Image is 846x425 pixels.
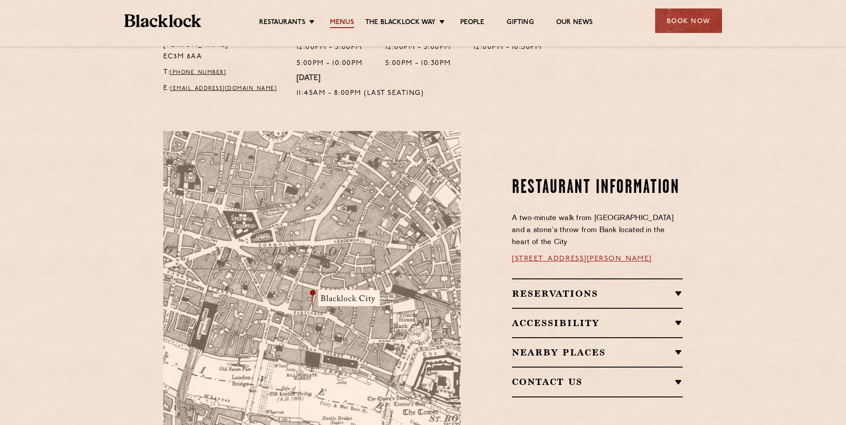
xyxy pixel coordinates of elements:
[365,18,436,28] a: The Blacklock Way
[259,18,305,28] a: Restaurants
[474,42,542,53] p: 12:00pm - 10:30pm
[512,288,683,299] h2: Reservations
[512,177,683,199] h2: Restaurant Information
[512,212,683,249] p: A two-minute walk from [GEOGRAPHIC_DATA] and a stone’s throw from Bank located in the heart of th...
[163,67,283,78] p: T:
[512,347,683,358] h2: Nearby Places
[556,18,593,28] a: Our News
[512,376,683,387] h2: Contact Us
[507,18,533,28] a: Gifting
[297,74,424,84] h4: [DATE]
[124,14,202,27] img: BL_Textured_Logo-footer-cropped.svg
[297,88,424,99] p: 11:45am - 8:00pm (Last Seating)
[297,42,363,53] p: 12:00pm - 3:00pm
[170,86,277,91] a: [EMAIL_ADDRESS][DOMAIN_NAME]
[297,58,363,69] p: 5:00pm - 10:00pm
[512,255,652,262] a: [STREET_ADDRESS][PERSON_NAME]
[512,318,683,328] h2: Accessibility
[330,18,354,28] a: Menus
[385,42,451,53] p: 12:00pm - 3:00pm
[385,58,451,69] p: 5:00pm - 10:30pm
[163,83,283,94] p: E:
[655,8,722,33] div: Book Now
[170,70,226,75] a: [PHONE_NUMBER]
[460,18,484,28] a: People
